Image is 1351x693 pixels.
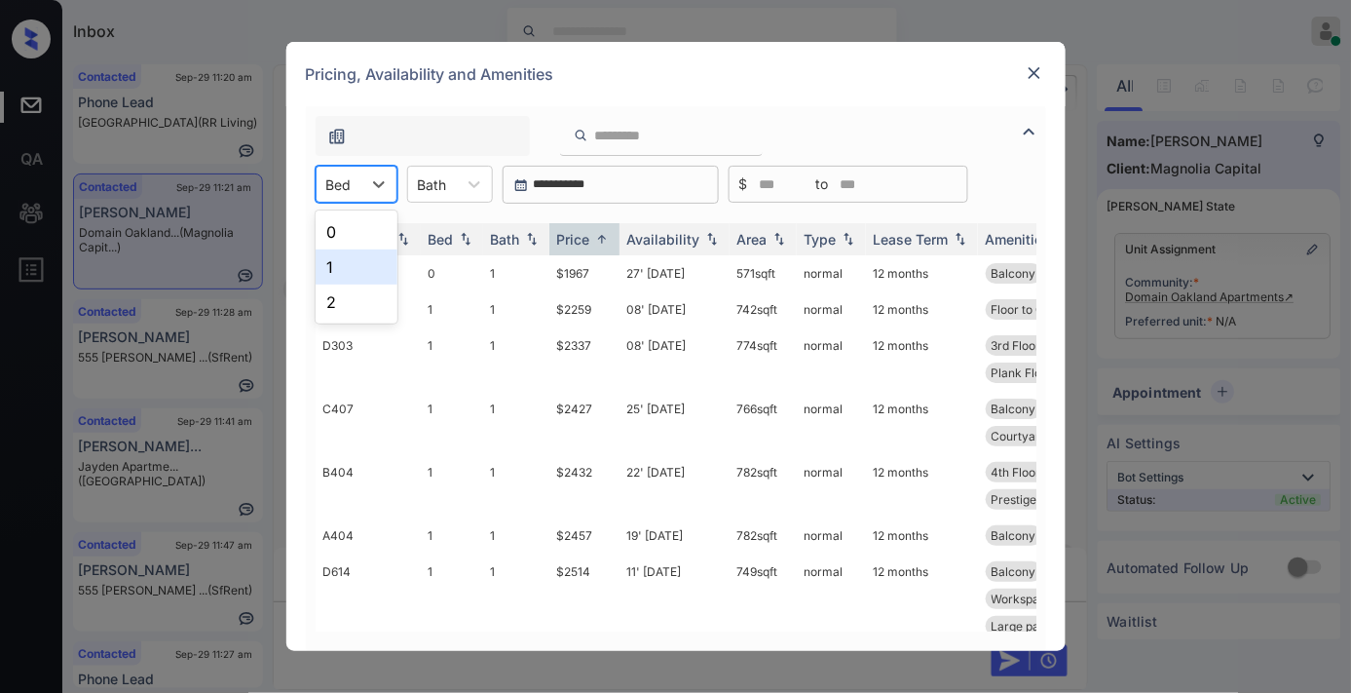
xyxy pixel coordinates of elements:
div: 0 [316,214,397,250]
td: 12 months [866,454,978,518]
td: D303 [316,327,421,391]
td: normal [797,391,866,454]
td: 1 [421,454,483,518]
span: Balcony [992,402,1036,416]
span: 4th Floor [992,465,1041,480]
td: normal [797,454,866,518]
div: Pricing, Availability and Amenities [286,42,1066,106]
span: Balcony [992,528,1036,543]
span: Courtyard view [992,429,1077,443]
span: Large patio/bal... [992,619,1083,634]
td: 11' [DATE] [619,554,730,644]
td: 08' [DATE] [619,327,730,391]
td: 1 [483,391,549,454]
div: 1 [316,250,397,285]
td: 0 [421,255,483,291]
td: 1 [483,291,549,327]
td: 1 [421,327,483,391]
td: 12 months [866,291,978,327]
td: 1 [483,327,549,391]
img: sorting [769,233,789,247]
div: Amenities [986,231,1051,248]
span: Floor to Ceilin... [992,302,1076,317]
span: 3rd Floor [992,338,1041,353]
td: $2432 [549,454,619,518]
span: Balcony [992,266,1036,281]
td: 1 [483,554,549,644]
img: sorting [951,233,970,247]
td: 571 sqft [730,255,797,291]
td: 782 sqft [730,518,797,554]
td: A404 [316,518,421,554]
td: 1 [421,391,483,454]
td: normal [797,554,866,644]
td: 1 [483,454,549,518]
div: Area [737,231,768,248]
td: 1 [483,518,549,554]
td: 27' [DATE] [619,255,730,291]
td: 749 sqft [730,554,797,644]
div: 2 [316,285,397,320]
img: icon-zuma [574,127,588,144]
span: $ [739,173,748,195]
div: Availability [627,231,700,248]
td: 766 sqft [730,391,797,454]
td: D614 [316,554,421,644]
td: $2259 [549,291,619,327]
td: 1 [421,291,483,327]
td: normal [797,518,866,554]
img: sorting [592,232,612,247]
td: 1 [421,554,483,644]
td: 12 months [866,518,978,554]
span: Plank Flooring [992,366,1070,380]
td: $2514 [549,554,619,644]
td: 25' [DATE] [619,391,730,454]
td: 1 [421,518,483,554]
td: $1967 [549,255,619,291]
img: sorting [456,233,475,247]
td: B404 [316,454,421,518]
div: Price [557,231,590,248]
img: sorting [839,233,858,247]
span: to [816,173,829,195]
td: normal [797,255,866,291]
img: icon-zuma [1018,120,1041,143]
img: icon-zuma [327,127,347,146]
td: 22' [DATE] [619,454,730,518]
span: Workspace [992,592,1054,606]
div: Type [805,231,837,248]
span: Balcony [992,564,1036,579]
td: normal [797,291,866,327]
td: 742 sqft [730,291,797,327]
div: Bed [429,231,454,248]
td: 782 sqft [730,454,797,518]
span: Prestige - 1 BR [992,492,1072,507]
td: $2457 [549,518,619,554]
td: 774 sqft [730,327,797,391]
td: 12 months [866,554,978,644]
div: Bath [491,231,520,248]
td: 1 [483,255,549,291]
td: 12 months [866,255,978,291]
td: $2427 [549,391,619,454]
img: sorting [394,233,413,247]
td: 19' [DATE] [619,518,730,554]
div: Lease Term [874,231,949,248]
td: 12 months [866,327,978,391]
td: 12 months [866,391,978,454]
img: close [1025,63,1044,83]
td: C407 [316,391,421,454]
td: $2337 [549,327,619,391]
td: normal [797,327,866,391]
img: sorting [702,233,722,247]
img: sorting [522,233,542,247]
td: 08' [DATE] [619,291,730,327]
